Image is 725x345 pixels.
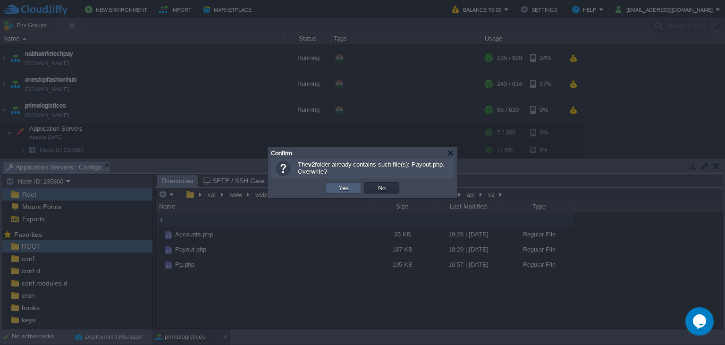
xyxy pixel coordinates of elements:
span: Confirm [271,150,292,157]
iframe: chat widget [685,307,716,336]
button: Yes [336,184,352,192]
span: The folder already contains such file(s): Payout.php. Overwrite? [298,161,445,175]
b: v2 [308,161,315,168]
button: No [375,184,388,192]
